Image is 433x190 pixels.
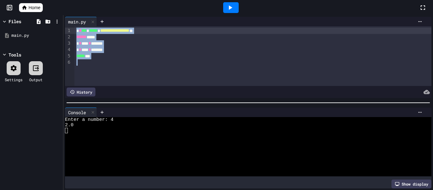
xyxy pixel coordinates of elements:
[9,18,21,25] div: Files
[65,34,71,40] div: 2
[65,108,97,117] div: Console
[11,32,61,39] div: main.py
[67,88,95,96] div: History
[391,180,431,188] div: Show display
[29,77,42,82] div: Output
[65,122,74,128] span: 2.0
[65,40,71,47] div: 3
[9,51,21,58] div: Tools
[29,4,40,11] span: Home
[65,53,71,59] div: 5
[65,18,89,25] div: main.py
[65,28,71,34] div: 1
[65,117,113,122] span: Enter a number: 4
[5,77,23,82] div: Settings
[65,109,89,116] div: Console
[65,17,97,26] div: main.py
[19,3,43,12] a: Home
[65,47,71,53] div: 4
[65,59,71,66] div: 6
